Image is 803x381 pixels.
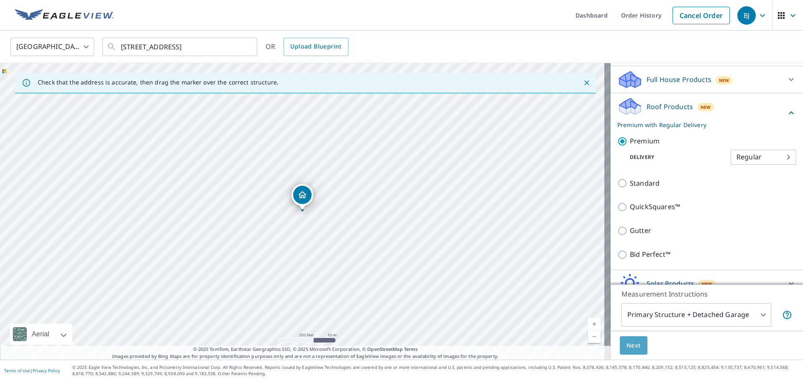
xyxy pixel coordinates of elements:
[404,346,418,352] a: Terms
[290,41,341,52] span: Upload Blueprint
[29,324,52,345] div: Aerial
[737,6,756,25] div: BJ
[647,74,711,84] p: Full House Products
[617,274,796,294] div: Solar ProductsNew
[621,289,792,299] p: Measurement Instructions
[121,35,240,59] input: Search by address or latitude-longitude
[33,368,60,373] a: Privacy Policy
[620,336,647,355] button: Next
[782,310,792,320] span: Your report will include the primary structure and a detached garage if one exists.
[647,102,693,112] p: Roof Products
[10,35,94,59] div: [GEOGRAPHIC_DATA]
[630,249,670,260] p: Bid Perfect™
[292,184,313,210] div: Dropped pin, building 1, Residential property, 3100 Jersey Way Sacramento, CA 95821
[72,364,799,377] p: © 2025 Eagle View Technologies, Inc. and Pictometry International Corp. All Rights Reserved. Repo...
[38,79,279,86] p: Check that the address is accurate, then drag the marker over the correct structure.
[284,38,348,56] a: Upload Blueprint
[731,146,796,169] div: Regular
[630,178,660,189] p: Standard
[15,9,114,22] img: EV Logo
[588,318,601,330] a: Current Level 17, Zoom In
[647,279,694,289] p: Solar Products
[630,202,680,212] p: QuickSquares™
[617,120,786,129] p: Premium with Regular Delivery
[588,330,601,343] a: Current Level 17, Zoom Out
[581,77,592,88] button: Close
[701,104,711,110] span: New
[193,346,418,353] span: © 2025 TomTom, Earthstar Geographics SIO, © 2025 Microsoft Corporation, ©
[4,368,30,373] a: Terms of Use
[719,77,729,84] span: New
[617,69,796,89] div: Full House ProductsNew
[4,368,60,373] p: |
[10,324,72,345] div: Aerial
[702,281,712,287] span: New
[630,136,660,146] p: Premium
[627,340,641,351] span: Next
[673,7,730,24] a: Cancel Order
[617,97,796,129] div: Roof ProductsNewPremium with Regular Delivery
[367,346,402,352] a: OpenStreetMap
[266,38,348,56] div: OR
[621,303,771,327] div: Primary Structure + Detached Garage
[630,225,651,236] p: Gutter
[617,153,731,161] p: Delivery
